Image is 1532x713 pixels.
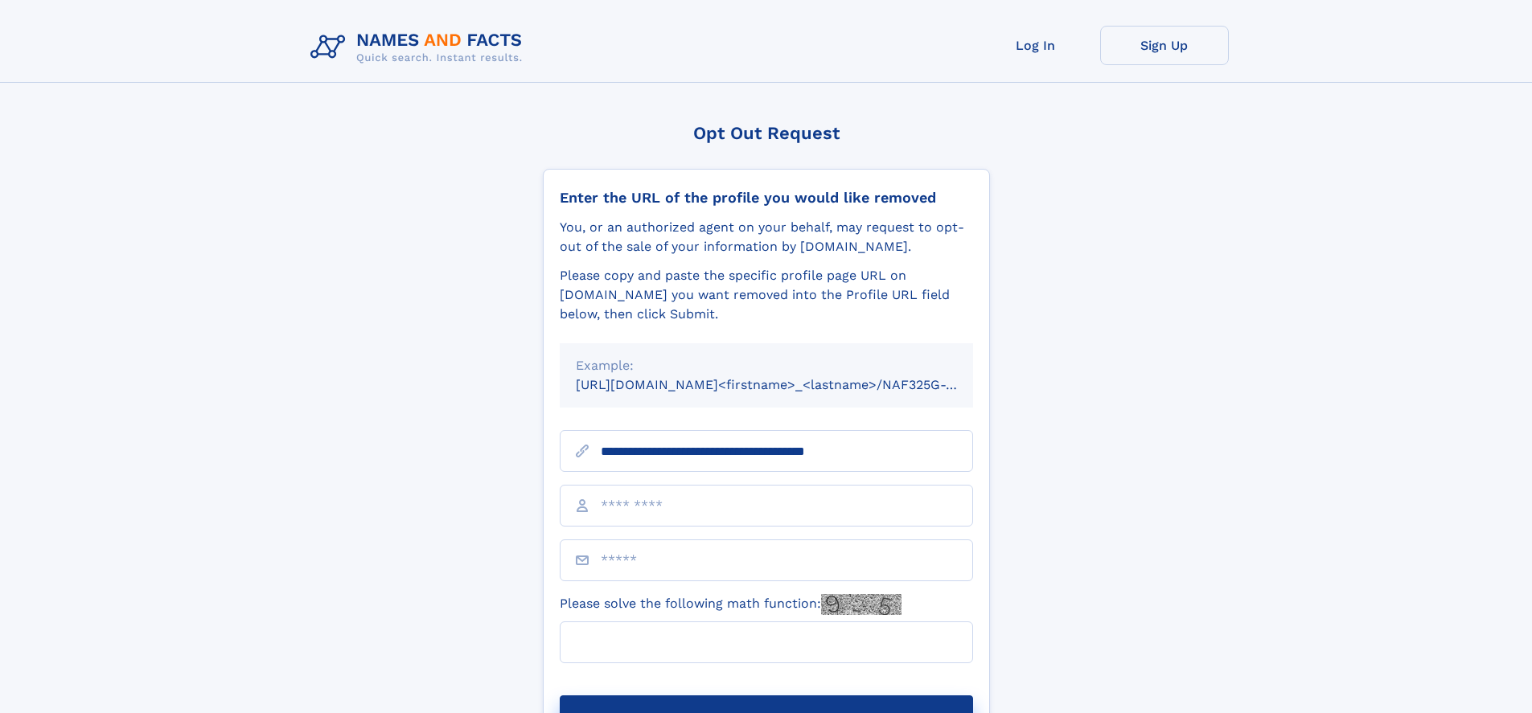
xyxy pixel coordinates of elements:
a: Sign Up [1100,26,1229,65]
div: Enter the URL of the profile you would like removed [560,189,973,207]
div: Opt Out Request [543,123,990,143]
a: Log In [971,26,1100,65]
img: Logo Names and Facts [304,26,536,69]
label: Please solve the following math function: [560,594,902,615]
div: Please copy and paste the specific profile page URL on [DOMAIN_NAME] you want removed into the Pr... [560,266,973,324]
div: You, or an authorized agent on your behalf, may request to opt-out of the sale of your informatio... [560,218,973,256]
small: [URL][DOMAIN_NAME]<firstname>_<lastname>/NAF325G-xxxxxxxx [576,377,1004,392]
div: Example: [576,356,957,375]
